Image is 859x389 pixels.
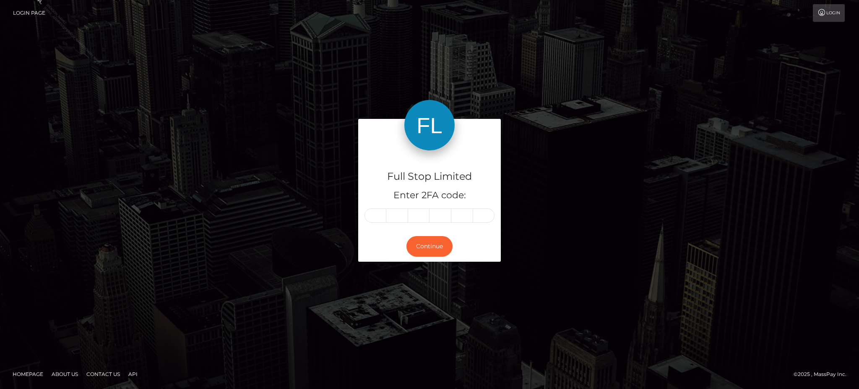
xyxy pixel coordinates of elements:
h4: Full Stop Limited [364,169,495,184]
button: Continue [406,236,453,257]
div: © 2025 , MassPay Inc. [794,370,853,379]
a: Login [813,4,845,22]
h5: Enter 2FA code: [364,189,495,202]
a: Homepage [9,368,47,381]
img: Full Stop Limited [404,100,455,150]
a: API [125,368,141,381]
a: Contact Us [83,368,123,381]
a: Login Page [13,4,45,22]
a: About Us [48,368,81,381]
